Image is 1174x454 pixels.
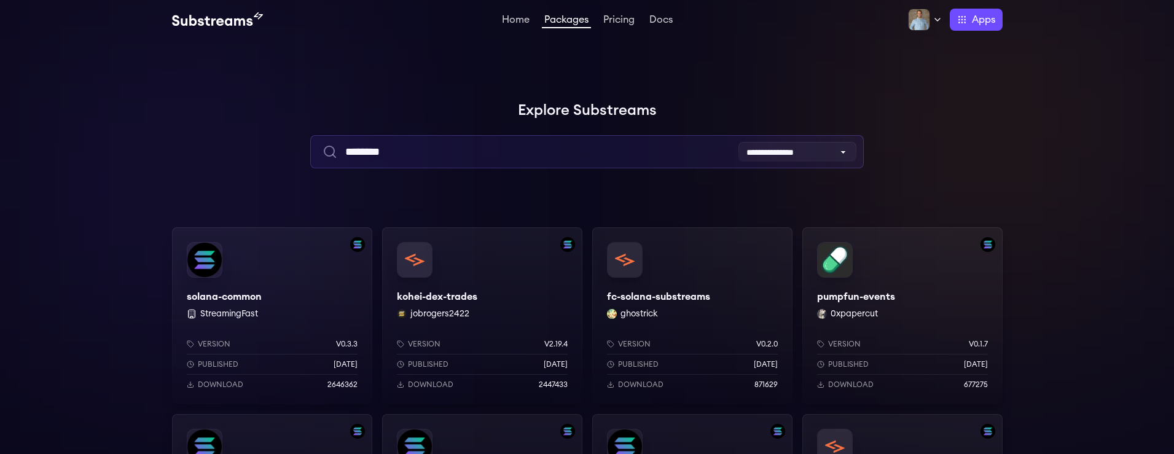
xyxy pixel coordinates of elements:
p: 871629 [754,380,778,389]
p: [DATE] [334,359,358,369]
a: Docs [647,15,675,27]
a: Filter by solana networkpumpfun-eventspumpfun-events0xpapercut 0xpapercutVersionv0.1.7Published[D... [802,227,1003,404]
p: 677275 [964,380,988,389]
p: Published [828,359,869,369]
p: Download [618,380,663,389]
p: [DATE] [964,359,988,369]
img: Filter by solana network [350,237,365,252]
p: v0.2.0 [756,339,778,349]
p: Published [198,359,238,369]
a: Filter by solana networkkohei-dex-tradeskohei-dex-tradesjobrogers2422 jobrogers2422Versionv2.19.4... [382,227,582,404]
span: Apps [972,12,995,27]
p: [DATE] [544,359,568,369]
p: v2.19.4 [544,339,568,349]
img: Filter by solana network [980,237,995,252]
p: Version [618,339,651,349]
a: Filter by solana networksolana-commonsolana-common StreamingFastVersionv0.3.3Published[DATE]Downl... [172,227,372,404]
p: v0.1.7 [969,339,988,349]
h1: Explore Substreams [172,98,1003,123]
img: Filter by solana network [560,424,575,439]
img: Filter by solana network [770,424,785,439]
a: fc-solana-substreamsfc-solana-substreamsghostrick ghostrickVersionv0.2.0Published[DATE]Download87... [592,227,792,404]
a: Home [499,15,532,27]
p: Version [828,339,861,349]
img: Filter by solana network [980,424,995,439]
img: Substream's logo [172,12,263,27]
p: Version [198,339,230,349]
img: Filter by solana network [560,237,575,252]
p: Published [618,359,659,369]
p: [DATE] [754,359,778,369]
a: Packages [542,15,591,28]
button: 0xpapercut [831,308,878,320]
p: v0.3.3 [336,339,358,349]
p: Download [198,380,243,389]
p: 2646362 [327,380,358,389]
img: Profile [908,9,930,31]
button: jobrogers2422 [410,308,469,320]
img: Filter by solana network [350,424,365,439]
p: 2447433 [539,380,568,389]
p: Published [408,359,448,369]
p: Version [408,339,440,349]
p: Download [828,380,874,389]
a: Pricing [601,15,637,27]
p: Download [408,380,453,389]
button: StreamingFast [200,308,258,320]
button: ghostrick [620,308,658,320]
